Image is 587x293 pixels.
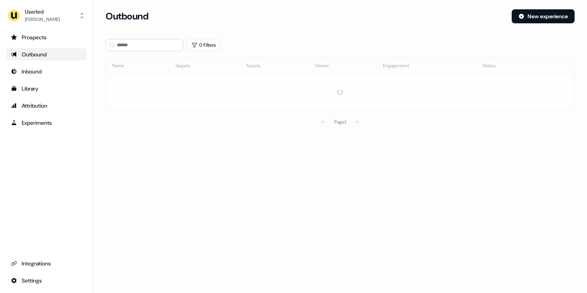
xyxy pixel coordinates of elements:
a: Go to outbound experience [6,48,87,61]
a: Go to attribution [6,99,87,112]
a: Go to integrations [6,257,87,270]
div: Prospects [11,33,82,41]
div: [PERSON_NAME] [25,16,60,23]
div: Inbound [11,68,82,75]
a: Go to Inbound [6,65,87,78]
div: Settings [11,277,82,284]
button: Userled[PERSON_NAME] [6,6,87,25]
a: Go to prospects [6,31,87,44]
a: Go to experiments [6,117,87,129]
button: 0 Filters [186,39,221,51]
div: Userled [25,8,60,16]
div: Integrations [11,260,82,267]
div: Outbound [11,51,82,58]
div: Experiments [11,119,82,127]
div: Attribution [11,102,82,110]
div: Library [11,85,82,92]
a: Go to templates [6,82,87,95]
button: New experience [512,9,575,23]
h3: Outbound [106,10,148,22]
a: Go to integrations [6,274,87,287]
